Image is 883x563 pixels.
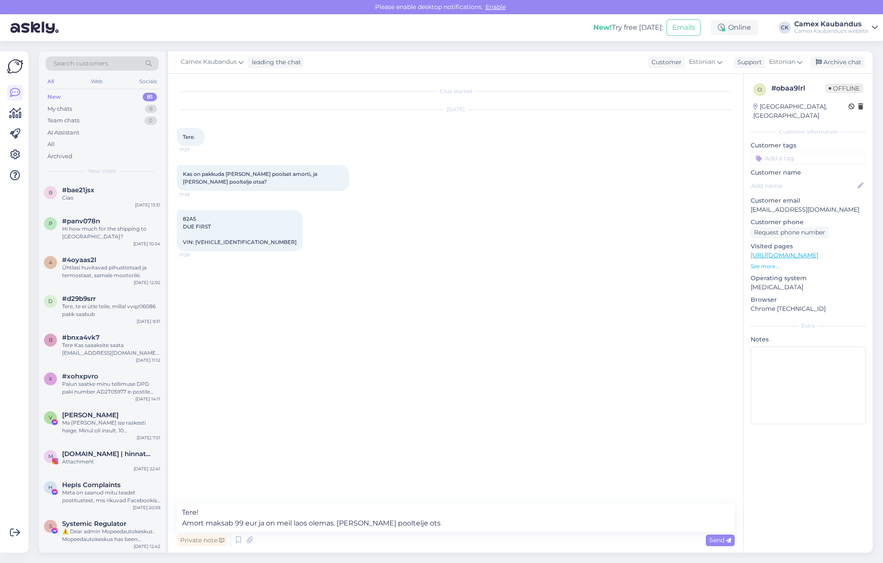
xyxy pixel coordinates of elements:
[135,202,160,208] div: [DATE] 13:31
[751,218,866,227] p: Customer phone
[667,19,701,36] button: Emails
[46,76,56,87] div: All
[47,152,72,161] div: Archived
[53,59,108,68] span: Search customers
[734,58,762,67] div: Support
[593,23,612,31] b: New!
[179,191,212,198] span: 17:38
[49,414,52,421] span: V
[47,116,79,125] div: Team chats
[177,88,735,95] div: Chat started
[179,252,212,258] span: 17:38
[751,227,829,238] div: Request phone number
[135,396,160,402] div: [DATE] 14:11
[825,84,863,93] span: Offline
[794,21,878,34] a: Camex KaubandusCamex Kaubandus's website
[137,318,160,325] div: [DATE] 9:31
[751,168,866,177] p: Customer name
[89,76,104,87] div: Web
[751,196,866,205] p: Customer email
[771,83,825,94] div: # obaa9lrl
[248,58,301,67] div: leading the chat
[62,481,121,489] span: HepIs Complaints
[62,450,152,458] span: marimell.eu | hinnatud sisuloojad
[88,167,116,175] span: New chats
[62,419,160,435] div: Ma [PERSON_NAME] ise raskesti haige. Minul oli insult. 10 [PERSON_NAME] rapla kalmistul haua kaev...
[48,453,53,460] span: m
[49,337,53,343] span: b
[794,28,868,34] div: Camex Kaubandus's website
[62,186,94,194] span: #bae21jsx
[62,217,100,225] span: #panv078n
[49,220,53,227] span: p
[137,435,160,441] div: [DATE] 7:51
[134,279,160,286] div: [DATE] 12:50
[62,372,98,380] span: #xohxpvro
[62,194,160,202] div: Ciao
[62,256,96,264] span: #4oyaas2l
[49,259,52,266] span: 4
[711,20,758,35] div: Online
[183,134,195,140] span: Tere.
[751,128,866,136] div: Customer information
[751,205,866,214] p: [EMAIL_ADDRESS][DOMAIN_NAME]
[47,93,61,101] div: New
[62,334,100,341] span: #bnxa4vk7
[136,357,160,363] div: [DATE] 11:12
[49,189,53,196] span: b
[62,489,160,504] div: Meta on saanud mitu teadet postitustest, mis rikuvad Facebookis olevate piltide ja videotega seot...
[7,58,23,75] img: Askly Logo
[47,140,55,149] div: All
[62,520,126,528] span: Systemic Regulator
[751,141,866,150] p: Customer tags
[177,535,228,546] div: Private note
[181,57,237,67] span: Camex Kaubandus
[62,380,160,396] div: Palun saatke minu tellimuse DPD paki number AD2T05977 e-postile [EMAIL_ADDRESS][DOMAIN_NAME]
[648,58,682,67] div: Customer
[751,335,866,344] p: Notes
[62,341,160,357] div: Tere Kas saaaksite saata [EMAIL_ADDRESS][DOMAIN_NAME] e-[PERSON_NAME] ka minu tellimuse arve: EWF...
[62,264,160,279] div: Ühtlasi huvitavad pihustiotsad ja termostaat, samale mootorile.
[48,298,53,304] span: d
[751,295,866,304] p: Browser
[751,263,866,270] p: See more ...
[183,216,297,245] span: 82A5 DUE FIRST VIN: [VEHICLE_IDENTIFICATION_NUMBER]
[62,458,160,466] div: Attachment
[144,116,157,125] div: 0
[47,128,79,137] div: AI Assistant
[48,484,53,491] span: H
[751,283,866,292] p: [MEDICAL_DATA]
[758,86,762,93] span: o
[133,504,160,511] div: [DATE] 20:59
[751,242,866,251] p: Visited pages
[183,171,319,185] span: Kas on pakkuda [PERSON_NAME] poolset amorti, ja [PERSON_NAME] pooltelje otsa?
[751,181,856,191] input: Add name
[49,375,52,382] span: x
[62,295,96,303] span: #d29b9srr
[751,322,866,330] div: Extra
[145,105,157,113] div: 8
[794,21,868,28] div: Camex Kaubandus
[143,93,157,101] div: 81
[47,105,72,113] div: My chats
[62,225,160,241] div: Hi how much for the shipping to [GEOGRAPHIC_DATA]?
[779,22,791,34] div: CK
[709,536,731,544] span: Send
[49,523,52,529] span: S
[769,57,795,67] span: Estonian
[751,251,818,259] a: [URL][DOMAIN_NAME]
[133,241,160,247] div: [DATE] 10:54
[177,106,735,113] div: [DATE]
[689,57,715,67] span: Estonian
[753,102,849,120] div: [GEOGRAPHIC_DATA], [GEOGRAPHIC_DATA]
[811,56,865,68] div: Archive chat
[593,22,663,33] div: Try free [DATE]:
[138,76,159,87] div: Socials
[179,147,212,153] span: 17:37
[134,466,160,472] div: [DATE] 22:41
[751,274,866,283] p: Operating system
[751,152,866,165] input: Add a tag
[751,304,866,313] p: Chrome [TECHNICAL_ID]
[177,504,735,532] textarea: Tere! Amort maksab 99 eur ja on meil laos olemas. [PERSON_NAME] pooltelje ots
[62,411,119,419] span: Valerik Ahnefer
